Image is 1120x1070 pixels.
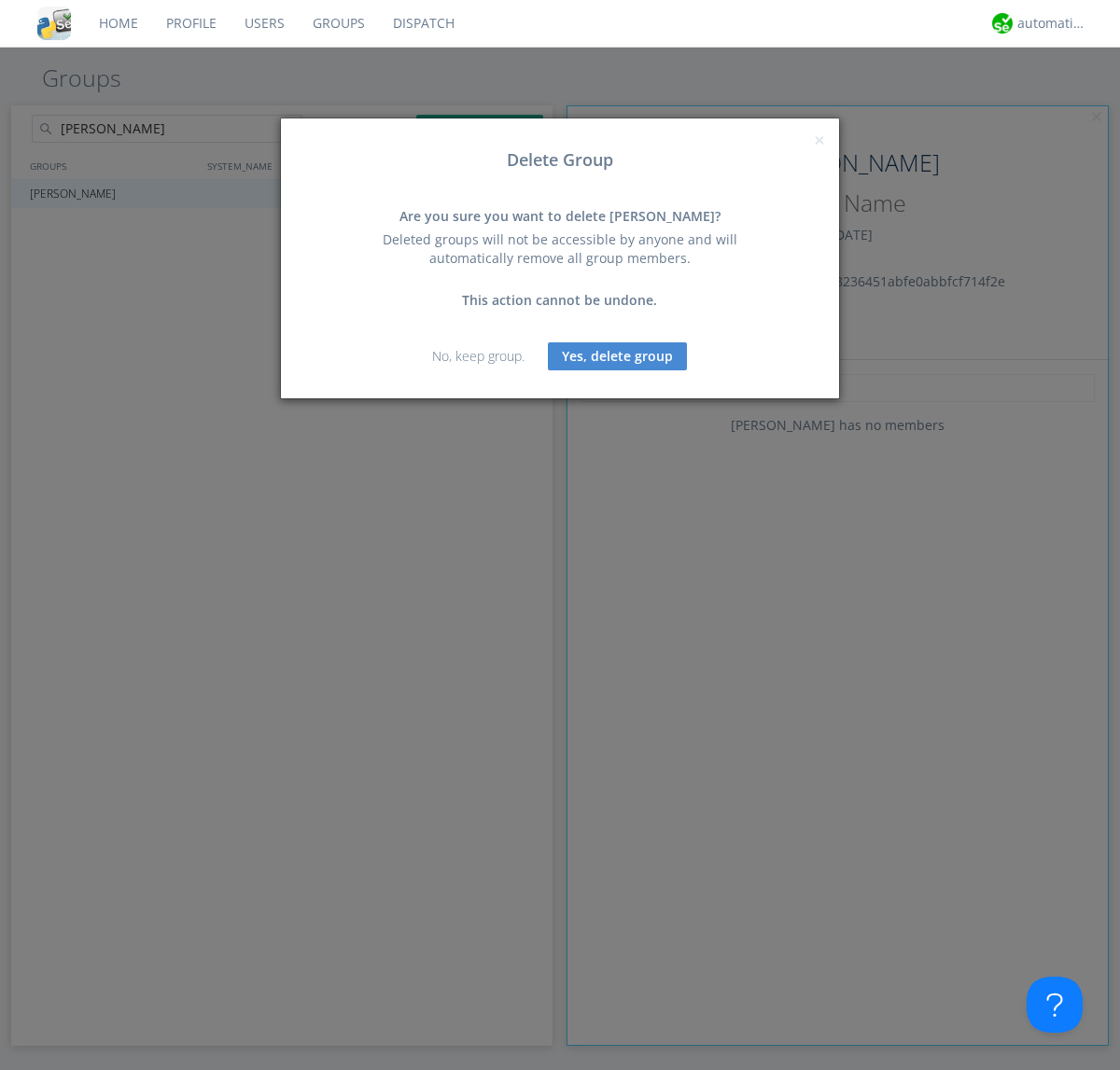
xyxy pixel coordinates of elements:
[37,7,71,40] img: cddb5a64eb264b2086981ab96f4c1ba7
[359,291,761,310] div: This action cannot be undone.
[992,13,1013,34] img: d2d01cd9b4174d08988066c6d424eccd
[295,151,825,170] h3: Delete Group
[548,342,687,370] button: Yes, delete group
[359,230,761,268] div: Deleted groups will not be accessible by anyone and will automatically remove all group members.
[359,207,761,226] div: Are you sure you want to delete [PERSON_NAME]?
[432,347,525,365] a: No, keep group.
[814,127,825,153] span: ×
[1017,14,1087,33] div: automation+atlas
